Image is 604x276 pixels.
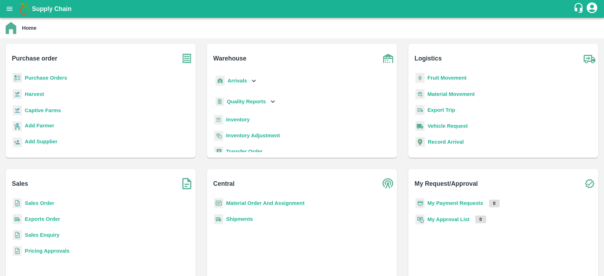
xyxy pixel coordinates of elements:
[213,53,247,63] b: Warehouse
[12,53,57,63] b: Purchase order
[226,200,305,206] a: Material Order And Assignment
[25,200,54,206] a: Sales Order
[13,246,22,256] img: sales
[415,105,425,115] img: delivery
[18,2,32,16] img: logo
[214,115,223,125] img: whInventory
[13,137,22,148] img: supplier
[25,139,57,144] b: Add Supplier
[13,198,22,208] img: sales
[415,73,425,83] img: fruit
[32,5,71,12] b: Supply Chain
[13,230,22,240] img: sales
[25,138,57,147] a: Add Supplier
[227,99,266,104] b: Quality Reports
[586,1,598,16] div: account of current user
[25,122,54,131] a: Add Farmer
[1,1,18,17] button: open drawer
[427,200,483,206] a: My Payment Requests
[25,232,59,238] a: Sales Enquiry
[22,25,36,31] b: Home
[25,123,54,128] b: Add Farmer
[415,179,478,189] b: My Request/Approval
[13,73,22,83] img: reciept
[13,89,22,99] img: harvest
[214,198,223,208] img: centralMaterial
[214,94,277,109] div: Quality Reports
[214,73,258,89] div: Arrivals
[13,121,22,132] img: farmer
[13,214,22,224] img: shipments
[215,97,224,106] img: qualityReport
[214,146,223,157] img: whTransfer
[178,175,196,192] img: soSales
[214,131,223,141] img: inventory
[415,198,425,208] img: payment
[25,75,67,81] a: Purchase Orders
[379,50,397,67] img: warehouse
[32,4,573,14] a: Supply Chain
[475,215,486,223] p: 0
[427,107,455,113] a: Export Trip
[226,133,280,138] a: Inventory Adjustment
[6,22,16,34] img: home
[25,248,69,254] a: Pricing Approvals
[581,175,598,192] img: check
[25,216,60,222] a: Exports Order
[427,217,470,222] a: My Approval List
[427,91,475,97] a: Material Movement
[178,50,196,67] img: purchase
[379,175,397,192] img: central
[25,108,61,113] a: Captive Farms
[13,105,22,116] img: harvest
[581,50,598,67] img: truck
[415,121,425,131] img: vehicle
[214,214,223,224] img: shipments
[226,216,253,222] a: Shipments
[226,149,263,154] a: Transfer Order
[427,75,467,81] a: Fruit Movement
[25,91,44,97] a: Harvest
[226,117,250,122] a: Inventory
[215,76,225,86] img: whArrival
[12,179,28,189] b: Sales
[573,2,586,15] div: customer-support
[427,123,468,129] a: Vehicle Request
[428,139,464,145] a: Record Arrival
[415,137,425,147] img: recordArrival
[489,200,500,207] p: 0
[228,78,247,84] b: Arrivals
[415,214,425,225] img: approval
[415,89,425,99] img: material
[415,53,442,63] b: Logistics
[213,179,235,189] b: Central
